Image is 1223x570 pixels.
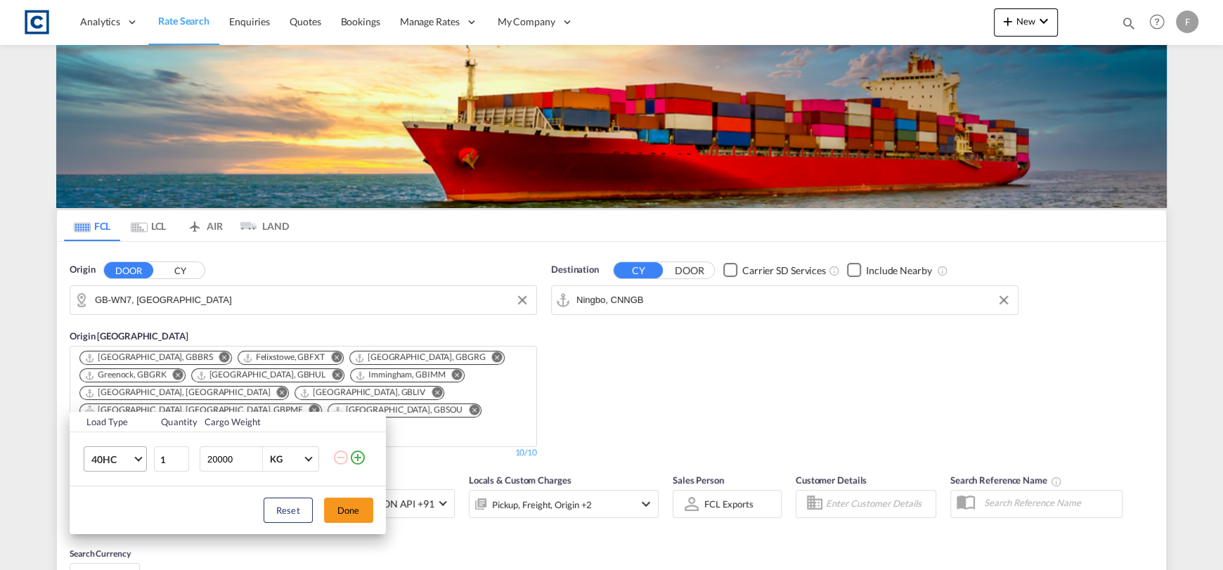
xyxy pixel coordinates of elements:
th: Quantity [153,412,196,432]
div: KG [270,453,283,465]
md-select: Choose: 40HC [84,446,147,472]
div: Cargo Weight [205,415,324,428]
md-icon: icon-plus-circle-outline [349,449,366,466]
input: Enter Weight [206,447,262,471]
button: Done [324,498,373,523]
button: Reset [264,498,313,523]
md-icon: icon-minus-circle-outline [332,449,349,466]
input: Qty [154,446,189,472]
th: Load Type [70,412,153,432]
span: 40HC [91,453,132,467]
